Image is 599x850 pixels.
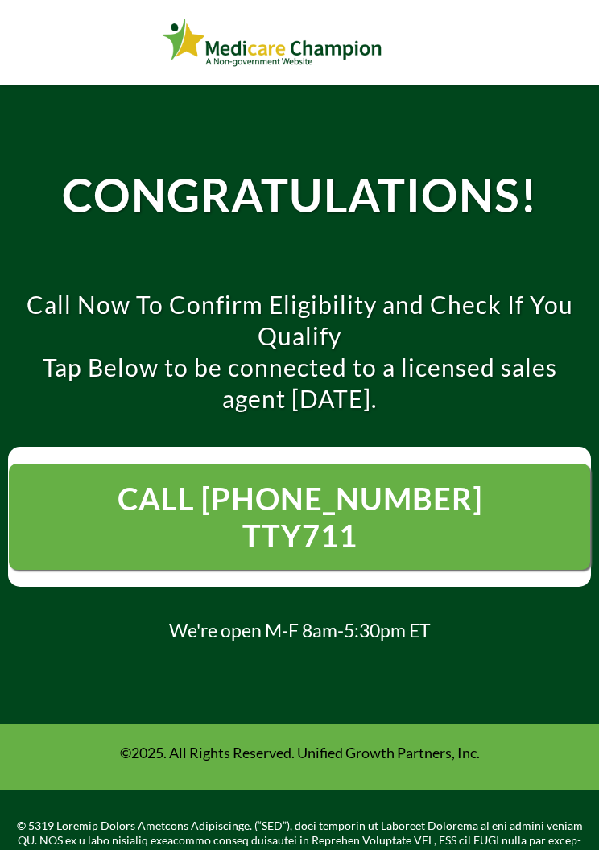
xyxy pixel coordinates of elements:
strong: CONGRATULATIONS! [62,167,538,222]
span: CALL [PHONE_NUMBER] TTY711 [89,474,510,560]
h2: We're open M-F 8am-5:30pm ET [8,619,591,643]
p: Call Now To Confirm Eligibility and Check If You Qualify Tap Below to be connected to a licensed ... [8,289,591,415]
p: ©2025. All Rights Reserved. Unified Growth Partners, Inc. [8,744,591,762]
a: CALL 1- 844-594-3043 TTY711 [7,456,592,579]
img: Webinar [162,15,383,70]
